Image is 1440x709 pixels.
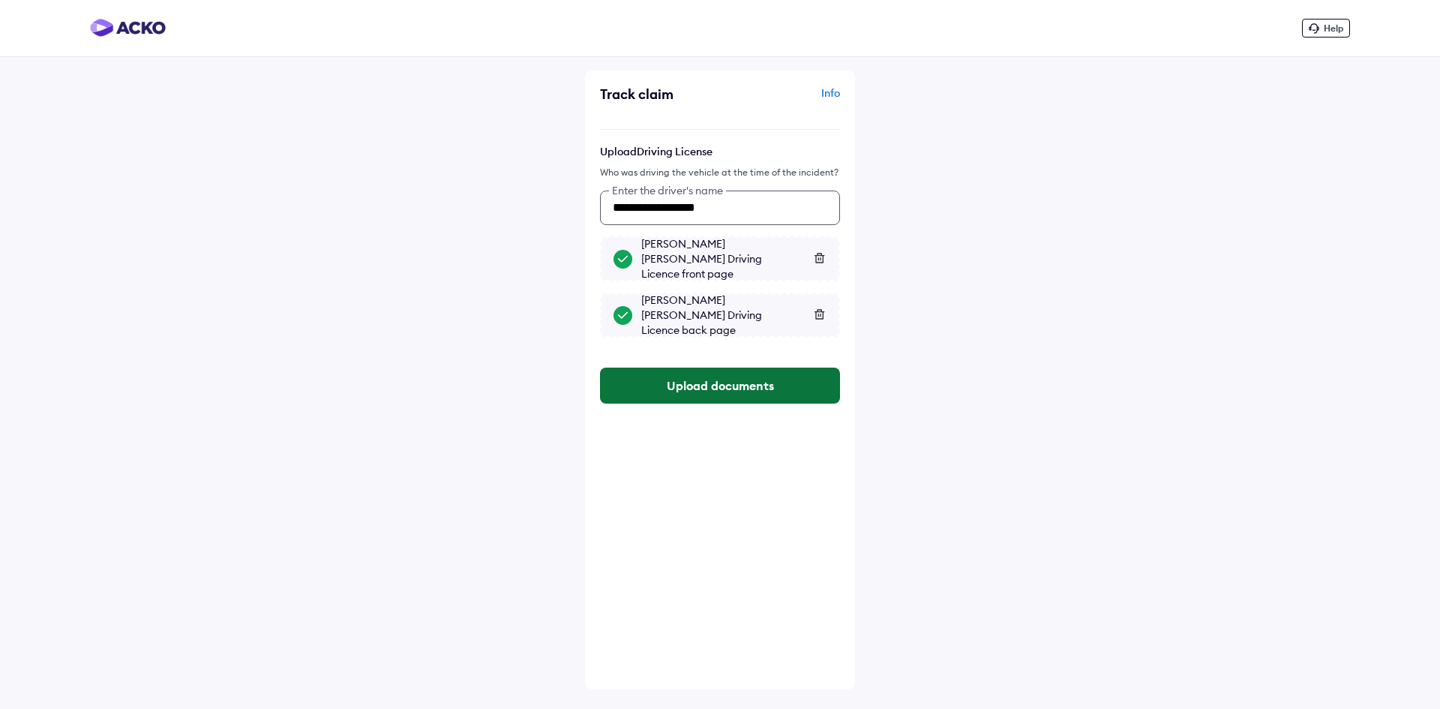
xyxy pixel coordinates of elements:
div: Who was driving the vehicle at the time of the incident? [600,166,840,179]
span: Help [1324,23,1343,34]
div: Track claim [600,86,716,103]
p: Upload Driving License [600,145,840,158]
div: Info [724,86,840,114]
div: [PERSON_NAME] [PERSON_NAME] Driving Licence back page [641,293,826,338]
img: horizontal-gradient.png [90,19,166,37]
button: Upload documents [600,368,840,404]
div: [PERSON_NAME] [PERSON_NAME] Driving Licence front page [641,236,826,281]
